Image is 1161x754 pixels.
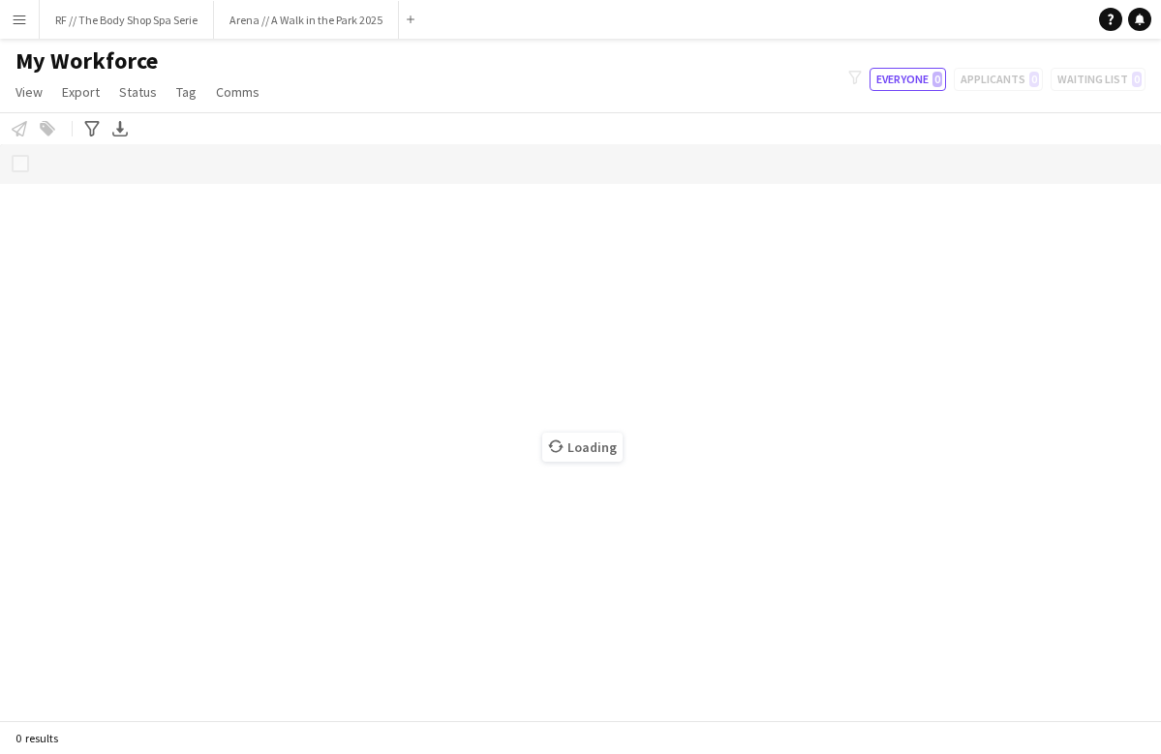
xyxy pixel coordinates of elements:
button: Everyone0 [870,68,946,91]
span: Tag [176,83,197,101]
a: Comms [208,79,267,105]
span: My Workforce [15,46,158,75]
a: View [8,79,50,105]
span: Status [119,83,157,101]
span: Comms [216,83,260,101]
span: 0 [932,72,942,87]
button: RF // The Body Shop Spa Serie [40,1,214,39]
a: Tag [168,79,204,105]
button: Arena // A Walk in the Park 2025 [214,1,399,39]
a: Status [111,79,165,105]
app-action-btn: Advanced filters [80,117,104,140]
a: Export [54,79,107,105]
span: Export [62,83,100,101]
app-action-btn: Export XLSX [108,117,132,140]
span: Loading [542,433,623,462]
span: View [15,83,43,101]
